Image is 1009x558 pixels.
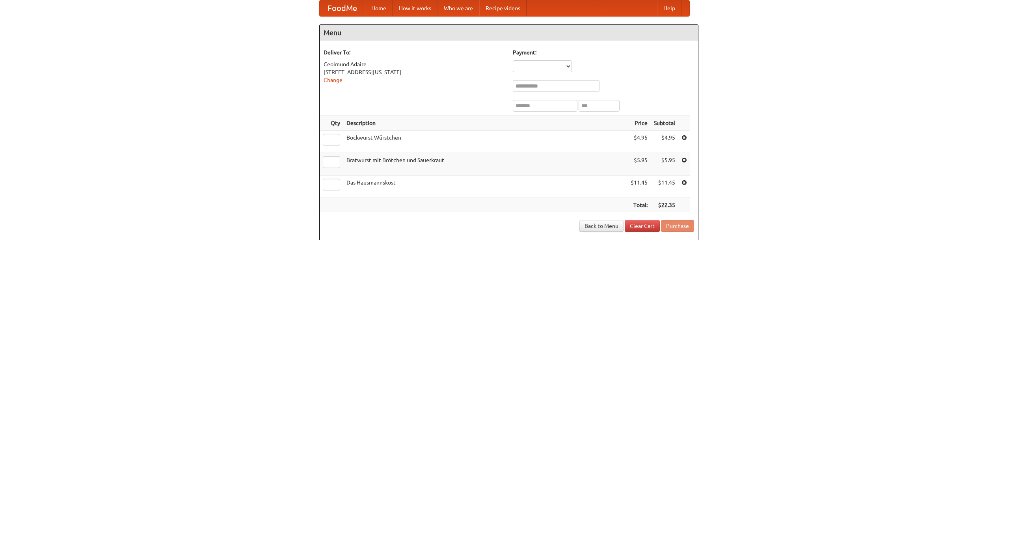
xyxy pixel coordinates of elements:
[320,116,343,131] th: Qty
[343,131,627,153] td: Bockwurst Würstchen
[393,0,437,16] a: How it works
[579,220,624,232] a: Back to Menu
[651,175,678,198] td: $11.45
[324,60,505,68] div: Ceolmund Adaire
[627,116,651,131] th: Price
[437,0,479,16] a: Who we are
[324,77,343,83] a: Change
[657,0,681,16] a: Help
[320,0,365,16] a: FoodMe
[651,153,678,175] td: $5.95
[627,175,651,198] td: $11.45
[343,116,627,131] th: Description
[627,153,651,175] td: $5.95
[661,220,694,232] button: Purchase
[324,68,505,76] div: [STREET_ADDRESS][US_STATE]
[343,175,627,198] td: Das Hausmannskost
[627,131,651,153] td: $4.95
[343,153,627,175] td: Bratwurst mit Brötchen und Sauerkraut
[365,0,393,16] a: Home
[651,131,678,153] td: $4.95
[625,220,660,232] a: Clear Cart
[513,49,694,56] h5: Payment:
[324,49,505,56] h5: Deliver To:
[627,198,651,213] th: Total:
[651,116,678,131] th: Subtotal
[320,25,698,41] h4: Menu
[479,0,527,16] a: Recipe videos
[651,198,678,213] th: $22.35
